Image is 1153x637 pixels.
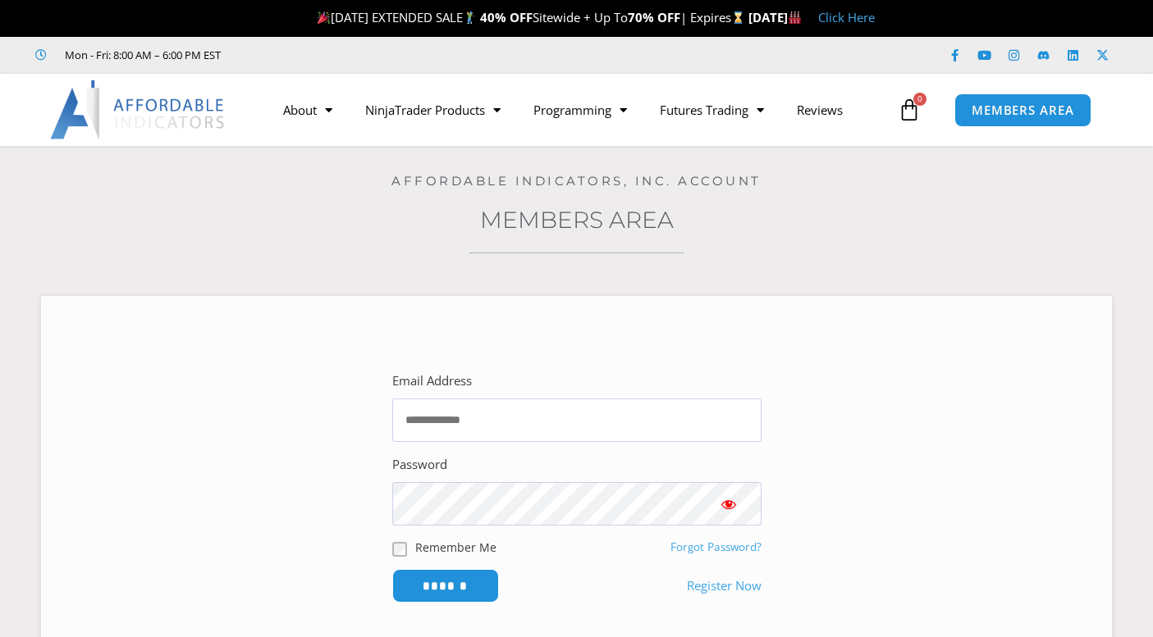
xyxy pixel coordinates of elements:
a: Forgot Password? [670,539,762,554]
img: ⌛ [732,11,744,24]
img: 🏭 [789,11,801,24]
strong: 70% OFF [628,9,680,25]
strong: 40% OFF [480,9,533,25]
span: 0 [913,93,927,106]
span: MEMBERS AREA [972,104,1074,116]
span: Mon - Fri: 8:00 AM – 6:00 PM EST [61,45,221,65]
a: 0 [873,86,945,134]
a: Click Here [818,9,875,25]
nav: Menu [267,91,894,129]
a: Programming [517,91,643,129]
span: [DATE] EXTENDED SALE Sitewide + Up To | Expires [313,9,748,25]
iframe: Customer reviews powered by Trustpilot [244,47,490,63]
a: Reviews [780,91,859,129]
img: 🎉 [318,11,330,24]
a: Futures Trading [643,91,780,129]
a: MEMBERS AREA [954,93,1091,127]
a: Members Area [480,206,674,234]
img: 🏌️‍♂️ [464,11,476,24]
label: Remember Me [415,539,496,556]
a: NinjaTrader Products [349,91,517,129]
label: Email Address [392,370,472,393]
a: Affordable Indicators, Inc. Account [391,173,762,189]
img: LogoAI | Affordable Indicators – NinjaTrader [50,80,226,139]
a: Register Now [687,575,762,598]
a: About [267,91,349,129]
button: Show password [696,482,762,526]
strong: [DATE] [748,9,802,25]
label: Password [392,453,447,476]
